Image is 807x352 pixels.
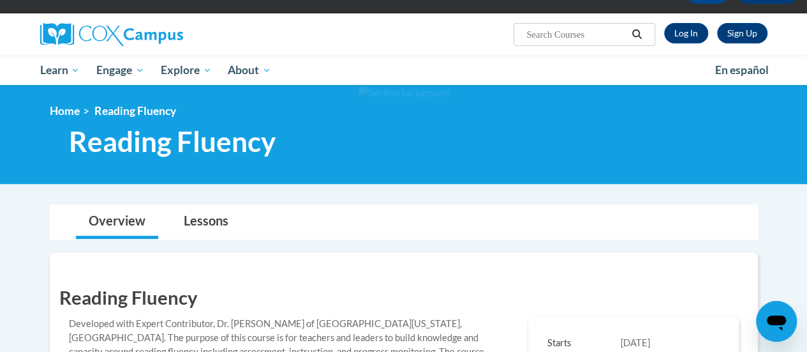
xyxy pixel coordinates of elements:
a: Learn [32,56,89,85]
a: Overview [76,205,158,239]
span: Learn [40,63,80,78]
span: Reading Fluency [94,104,176,118]
a: About [219,56,279,85]
span: About [228,63,271,78]
a: Engage [88,56,152,85]
a: Lessons [171,205,241,239]
h1: Reading Fluency [59,284,748,310]
button: Search [627,27,646,42]
span: Reading Fluency [69,125,276,158]
a: Register [717,23,767,43]
iframe: Button to launch messaging window [756,301,797,342]
span: Starts [547,337,621,351]
a: En español [707,57,777,84]
span: En español [715,63,769,77]
a: Cox Campus [40,23,270,46]
img: Section background [359,86,449,100]
img: Cox Campus [40,23,183,46]
a: Log In [664,23,708,43]
a: Home [50,104,80,118]
span: [DATE] [621,337,650,348]
span: Engage [96,63,144,78]
a: Explore [152,56,220,85]
input: Search Courses [525,27,627,42]
div: Main menu [31,56,777,85]
span: Explore [161,63,212,78]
